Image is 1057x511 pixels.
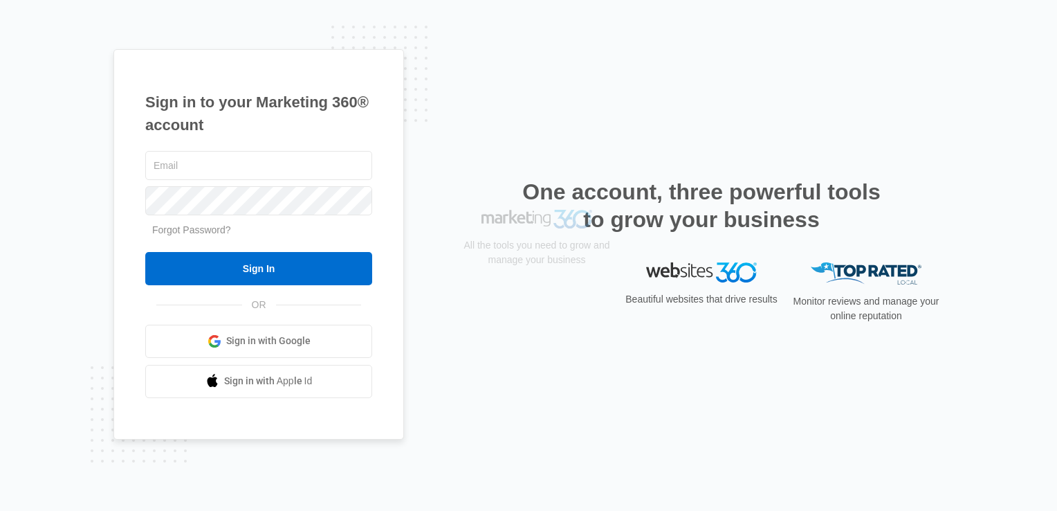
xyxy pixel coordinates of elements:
[226,334,311,348] span: Sign in with Google
[242,298,276,312] span: OR
[145,365,372,398] a: Sign in with Apple Id
[152,224,231,235] a: Forgot Password?
[145,91,372,136] h1: Sign in to your Marketing 360® account
[459,291,614,320] p: All the tools you need to grow and manage your business
[481,262,592,282] img: Marketing 360
[646,262,757,283] img: Websites 360
[145,325,372,358] a: Sign in with Google
[224,374,313,388] span: Sign in with Apple Id
[811,262,921,285] img: Top Rated Local
[145,252,372,285] input: Sign In
[624,292,779,307] p: Beautiful websites that drive results
[518,178,885,233] h2: One account, three powerful tools to grow your business
[789,294,944,323] p: Monitor reviews and manage your online reputation
[145,151,372,180] input: Email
